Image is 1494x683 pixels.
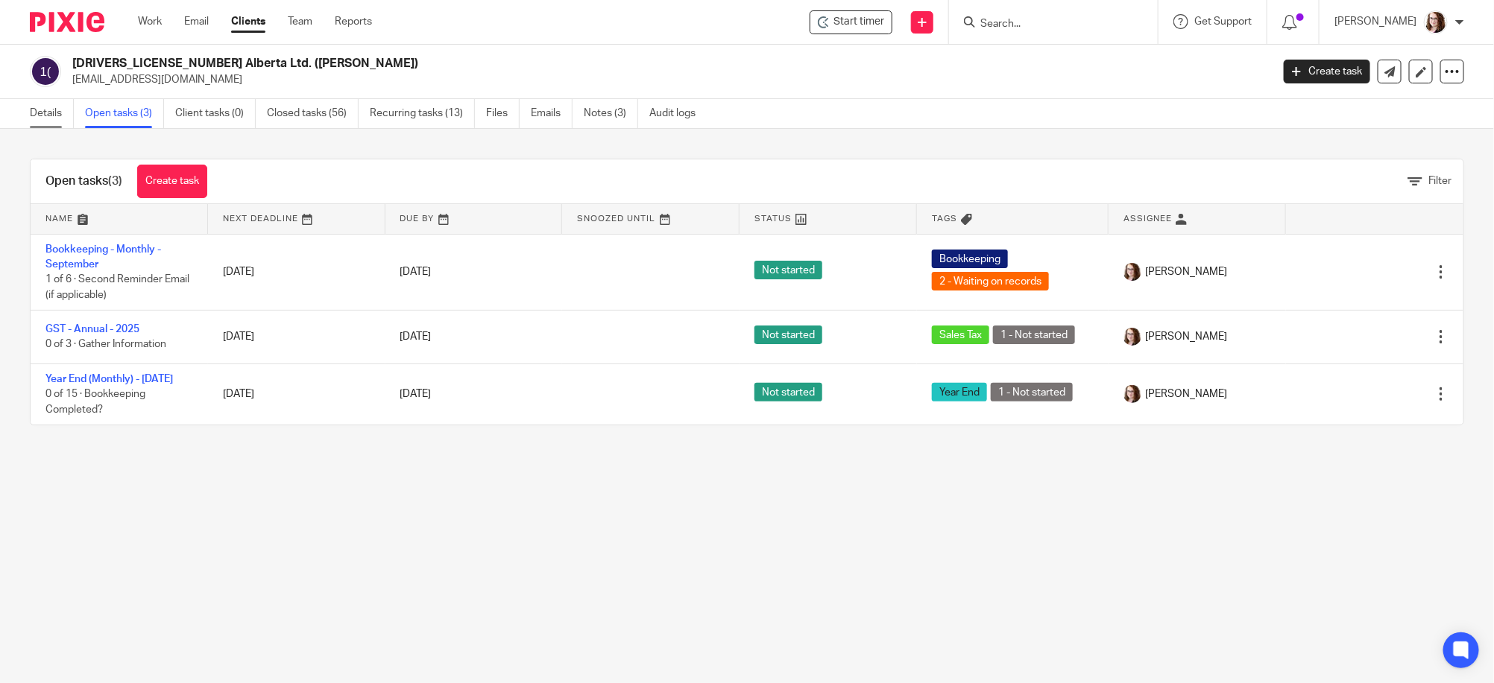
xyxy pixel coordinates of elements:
h1: Open tasks [45,174,122,189]
td: [DATE] [208,311,385,363]
a: Clients [231,14,265,29]
a: Reports [335,14,372,29]
span: Filter [1428,176,1452,186]
span: 1 of 6 · Second Reminder Email (if applicable) [45,274,189,300]
span: [PERSON_NAME] [1145,387,1227,401]
span: Not started [754,383,822,401]
span: (3) [108,175,122,187]
span: Year End [932,383,987,401]
img: Kelsey%20Website-compressed%20Resized.jpg [1123,263,1141,281]
a: Notes (3) [584,99,638,128]
span: Not started [754,325,822,344]
div: 1851204 Alberta Ltd. (Bjork) [810,10,892,34]
span: Snoozed Until [577,215,655,223]
img: Pixie [30,12,104,32]
a: Open tasks (3) [85,99,164,128]
span: 1 - Not started [991,383,1073,401]
h2: [DRIVERS_LICENSE_NUMBER] Alberta Ltd. ([PERSON_NAME]) [72,56,1024,72]
span: Status [754,215,792,223]
p: [PERSON_NAME] [1334,14,1416,29]
a: GST - Annual - 2025 [45,324,139,334]
a: Email [184,14,209,29]
span: [DATE] [400,331,432,342]
span: Start timer [833,14,884,30]
a: Files [486,99,520,128]
span: Tags [932,215,957,223]
td: [DATE] [208,234,385,311]
a: Closed tasks (56) [267,99,359,128]
a: Client tasks (0) [175,99,256,128]
a: Audit logs [649,99,707,128]
p: [EMAIL_ADDRESS][DOMAIN_NAME] [72,72,1261,87]
span: [PERSON_NAME] [1145,264,1227,279]
a: Work [138,14,162,29]
a: Emails [531,99,573,128]
span: [DATE] [400,267,432,277]
span: Get Support [1194,16,1252,27]
span: [DATE] [400,389,432,399]
img: Kelsey%20Website-compressed%20Resized.jpg [1123,385,1141,403]
a: Year End (Monthly) - [DATE] [45,374,173,384]
span: [PERSON_NAME] [1145,329,1227,344]
input: Search [979,18,1113,31]
span: 0 of 3 · Gather Information [45,340,166,350]
a: Details [30,99,74,128]
span: 2 - Waiting on records [932,272,1049,290]
a: Recurring tasks (13) [370,99,475,128]
img: Kelsey%20Website-compressed%20Resized.jpg [1123,328,1141,346]
a: Team [288,14,312,29]
a: Bookkeeping - Monthly - September [45,244,161,270]
a: Create task [137,165,207,198]
span: Not started [754,261,822,279]
span: Bookkeeping [932,250,1008,268]
span: 0 of 15 · Bookkeeping Completed? [45,389,145,415]
img: Kelsey%20Website-compressed%20Resized.jpg [1424,10,1448,34]
a: Create task [1284,60,1370,83]
span: 1 - Not started [993,325,1075,344]
td: [DATE] [208,363,385,425]
img: svg%3E [30,56,61,87]
span: Sales Tax [932,325,989,344]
